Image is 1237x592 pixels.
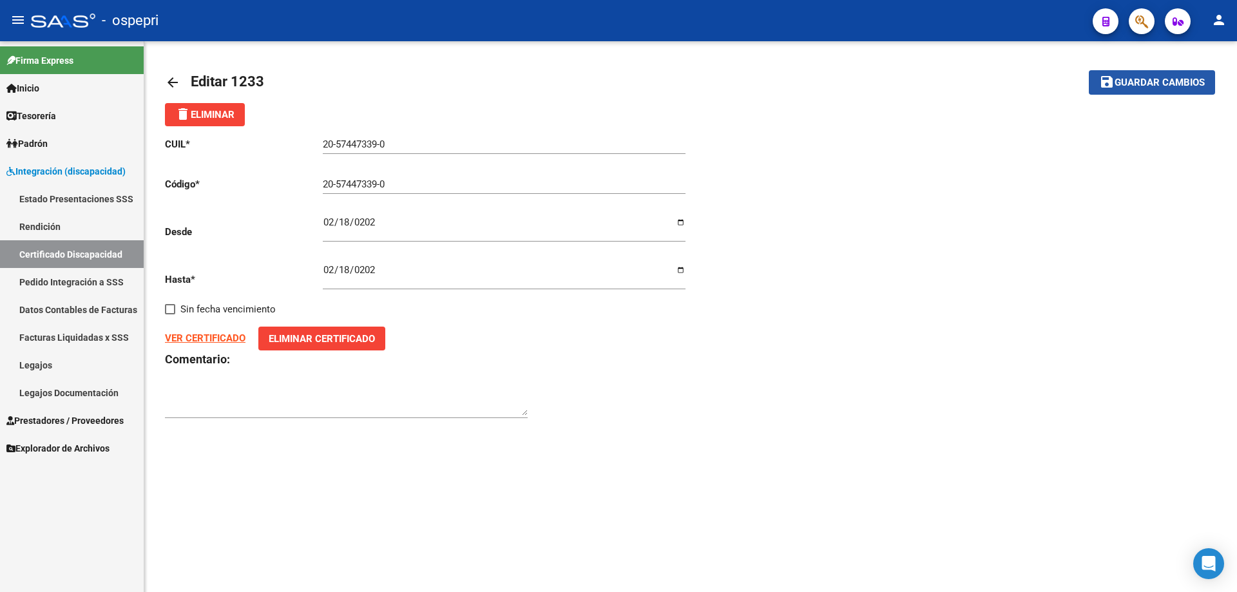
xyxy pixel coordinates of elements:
strong: Comentario: [165,352,230,366]
span: Editar 1233 [191,73,264,90]
p: Código [165,177,323,191]
a: VER CERTIFICADO [165,332,245,344]
button: Eliminar [165,103,245,126]
button: Guardar cambios [1089,70,1215,94]
span: Inicio [6,81,39,95]
mat-icon: delete [175,106,191,122]
mat-icon: menu [10,12,26,28]
span: Padrón [6,137,48,151]
p: Hasta [165,272,323,287]
span: Prestadores / Proveedores [6,414,124,428]
span: Guardar cambios [1115,77,1205,89]
div: Open Intercom Messenger [1193,548,1224,579]
p: CUIL [165,137,323,151]
mat-icon: arrow_back [165,75,180,90]
span: Integración (discapacidad) [6,164,126,178]
span: Sin fecha vencimiento [180,301,276,317]
span: Firma Express [6,53,73,68]
span: Eliminar [175,109,235,120]
mat-icon: save [1099,74,1115,90]
span: Eliminar Certificado [269,333,375,345]
span: - ospepri [102,6,158,35]
span: Tesorería [6,109,56,123]
mat-icon: person [1211,12,1227,28]
button: Eliminar Certificado [258,327,385,350]
p: Desde [165,225,323,239]
span: Explorador de Archivos [6,441,110,455]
